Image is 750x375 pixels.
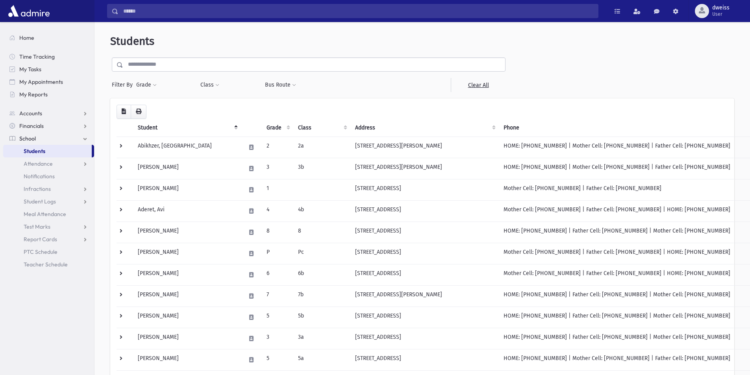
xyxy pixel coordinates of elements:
[350,200,499,222] td: [STREET_ADDRESS]
[3,220,94,233] a: Test Marks
[262,200,293,222] td: 4
[262,179,293,200] td: 1
[3,145,92,157] a: Students
[3,132,94,145] a: School
[350,285,499,307] td: [STREET_ADDRESS][PERSON_NAME]
[293,137,350,158] td: 2a
[262,119,293,137] th: Grade: activate to sort column ascending
[133,222,241,243] td: [PERSON_NAME]
[131,105,146,119] button: Print
[133,158,241,179] td: [PERSON_NAME]
[262,285,293,307] td: 7
[19,66,41,73] span: My Tasks
[133,243,241,264] td: [PERSON_NAME]
[3,31,94,44] a: Home
[3,258,94,271] a: Teacher Schedule
[3,195,94,208] a: Student Logs
[350,264,499,285] td: [STREET_ADDRESS]
[3,88,94,101] a: My Reports
[293,119,350,137] th: Class: activate to sort column ascending
[712,5,730,11] span: dweiss
[112,81,136,89] span: Filter By
[293,158,350,179] td: 3b
[19,78,63,85] span: My Appointments
[262,137,293,158] td: 2
[262,307,293,328] td: 5
[200,78,220,92] button: Class
[133,328,241,349] td: [PERSON_NAME]
[24,148,45,155] span: Students
[262,264,293,285] td: 6
[19,34,34,41] span: Home
[3,233,94,246] a: Report Cards
[3,157,94,170] a: Attendance
[3,120,94,132] a: Financials
[265,78,296,92] button: Bus Route
[293,285,350,307] td: 7b
[293,328,350,349] td: 3a
[19,110,42,117] span: Accounts
[451,78,506,92] a: Clear All
[133,349,241,370] td: [PERSON_NAME]
[293,200,350,222] td: 4b
[6,3,52,19] img: AdmirePro
[24,160,53,167] span: Attendance
[133,307,241,328] td: [PERSON_NAME]
[19,91,48,98] span: My Reports
[117,105,131,119] button: CSV
[3,107,94,120] a: Accounts
[19,122,44,129] span: Financials
[293,243,350,264] td: Pc
[350,307,499,328] td: [STREET_ADDRESS]
[133,285,241,307] td: [PERSON_NAME]
[262,349,293,370] td: 5
[133,264,241,285] td: [PERSON_NAME]
[3,246,94,258] a: PTC Schedule
[24,198,56,205] span: Student Logs
[262,243,293,264] td: P
[3,63,94,76] a: My Tasks
[712,11,730,17] span: User
[136,78,157,92] button: Grade
[293,222,350,243] td: 8
[133,200,241,222] td: Aderet, Avi
[262,222,293,243] td: 8
[262,328,293,349] td: 3
[350,243,499,264] td: [STREET_ADDRESS]
[24,248,57,255] span: PTC Schedule
[110,35,154,48] span: Students
[293,307,350,328] td: 5b
[24,223,50,230] span: Test Marks
[3,183,94,195] a: Infractions
[24,211,66,218] span: Meal Attendance
[293,349,350,370] td: 5a
[3,170,94,183] a: Notifications
[119,4,598,18] input: Search
[350,179,499,200] td: [STREET_ADDRESS]
[24,173,55,180] span: Notifications
[24,261,68,268] span: Teacher Schedule
[24,236,57,243] span: Report Cards
[133,179,241,200] td: [PERSON_NAME]
[350,119,499,137] th: Address: activate to sort column ascending
[133,137,241,158] td: Abikhzer, [GEOGRAPHIC_DATA]
[133,119,241,137] th: Student: activate to sort column descending
[350,222,499,243] td: [STREET_ADDRESS]
[350,349,499,370] td: [STREET_ADDRESS]
[3,208,94,220] a: Meal Attendance
[350,137,499,158] td: [STREET_ADDRESS][PERSON_NAME]
[19,135,36,142] span: School
[293,264,350,285] td: 6b
[350,328,499,349] td: [STREET_ADDRESS]
[24,185,51,192] span: Infractions
[19,53,55,60] span: Time Tracking
[350,158,499,179] td: [STREET_ADDRESS][PERSON_NAME]
[262,158,293,179] td: 3
[3,50,94,63] a: Time Tracking
[3,76,94,88] a: My Appointments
